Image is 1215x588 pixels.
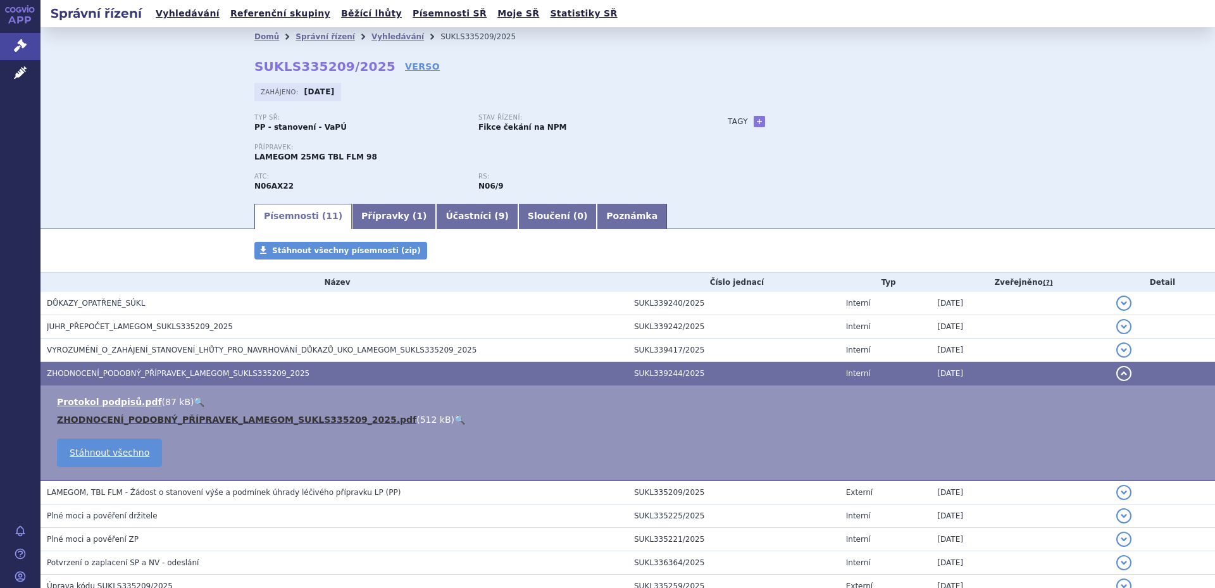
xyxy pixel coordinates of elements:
button: detail [1116,296,1131,311]
td: [DATE] [931,292,1110,315]
th: Typ [840,273,931,292]
strong: [DATE] [304,87,335,96]
td: SUKL336364/2025 [628,551,840,575]
td: [DATE] [931,315,1110,339]
li: SUKLS335209/2025 [440,27,532,46]
a: Moje SŘ [494,5,543,22]
a: Stáhnout všechny písemnosti (zip) [254,242,427,260]
abbr: (?) [1043,278,1053,287]
span: 11 [326,211,338,221]
span: 512 kB [420,415,451,425]
h3: Tagy [728,114,748,129]
a: Běžící lhůty [337,5,406,22]
span: Zahájeno: [261,87,301,97]
a: Statistiky SŘ [546,5,621,22]
button: detail [1116,532,1131,547]
button: detail [1116,508,1131,523]
strong: PP - stanovení - VaPÚ [254,123,347,132]
a: + [754,116,765,127]
span: 0 [577,211,583,221]
td: [DATE] [931,528,1110,551]
h2: Správní řízení [40,4,152,22]
a: 🔍 [454,415,465,425]
th: Číslo jednací [628,273,840,292]
td: SUKL339242/2025 [628,315,840,339]
td: [DATE] [931,339,1110,362]
a: ZHODNOCENÍ_PODOBNÝ_PŘÍPRAVEK_LAMEGOM_SUKLS335209_2025.pdf [57,415,416,425]
a: Referenční skupiny [227,5,334,22]
p: Stav řízení: [478,114,690,122]
a: Písemnosti SŘ [409,5,490,22]
strong: AGOMELATIN [254,182,294,191]
span: 87 kB [165,397,190,407]
span: Interní [846,535,871,544]
span: ZHODNOCENÍ_PODOBNÝ_PŘÍPRAVEK_LAMEGOM_SUKLS335209_2025 [47,369,309,378]
td: SUKL335225/2025 [628,504,840,528]
span: Interní [846,299,871,308]
td: SUKL339244/2025 [628,362,840,385]
p: RS: [478,173,690,180]
a: Přípravky (1) [352,204,436,229]
th: Detail [1110,273,1215,292]
a: VERSO [405,60,440,73]
td: [DATE] [931,551,1110,575]
a: Vyhledávání [371,32,424,41]
span: 9 [499,211,505,221]
p: Typ SŘ: [254,114,466,122]
td: [DATE] [931,362,1110,385]
span: Interní [846,369,871,378]
button: detail [1116,319,1131,334]
button: detail [1116,485,1131,500]
span: Externí [846,488,873,497]
th: Název [40,273,628,292]
td: SUKL339417/2025 [628,339,840,362]
span: Interní [846,322,871,331]
span: VYROZUMĚNÍ_O_ZAHÁJENÍ_STANOVENÍ_LHŮTY_PRO_NAVRHOVÁNÍ_DŮKAZŮ_UKO_LAMEGOM_SUKLS335209_2025 [47,346,477,354]
strong: Fikce čekání na NPM [478,123,566,132]
span: Interní [846,558,871,567]
span: Interní [846,511,871,520]
a: Stáhnout všechno [57,439,162,467]
button: detail [1116,555,1131,570]
a: Vyhledávání [152,5,223,22]
th: Zveřejněno [931,273,1110,292]
span: Stáhnout všechny písemnosti (zip) [272,246,421,255]
span: LAMEGOM 25MG TBL FLM 98 [254,153,377,161]
span: Interní [846,346,871,354]
td: [DATE] [931,504,1110,528]
span: 1 [416,211,423,221]
td: SUKL339240/2025 [628,292,840,315]
p: ATC: [254,173,466,180]
a: Účastníci (9) [436,204,518,229]
a: Správní řízení [296,32,355,41]
td: SUKL335221/2025 [628,528,840,551]
span: DŮKAZY_OPATŘENÉ_SÚKL [47,299,145,308]
li: ( ) [57,396,1202,408]
span: JUHR_PŘEPOČET_LAMEGOM_SUKLS335209_2025 [47,322,233,331]
span: Plné moci a pověření ZP [47,535,139,544]
td: [DATE] [931,480,1110,504]
a: Poznámka [597,204,667,229]
p: Přípravek: [254,144,702,151]
span: Potvrzení o zaplacení SP a NV - odeslání [47,558,199,567]
a: Sloučení (0) [518,204,597,229]
button: detail [1116,342,1131,358]
a: Protokol podpisů.pdf [57,397,162,407]
a: 🔍 [194,397,204,407]
li: ( ) [57,413,1202,426]
td: SUKL335209/2025 [628,480,840,504]
a: Písemnosti (11) [254,204,352,229]
button: detail [1116,366,1131,381]
span: Plné moci a pověření držitele [47,511,158,520]
strong: SUKLS335209/2025 [254,59,396,74]
strong: agomelatin [478,182,503,191]
a: Domů [254,32,279,41]
span: LAMEGOM, TBL FLM - Žádost o stanovení výše a podmínek úhrady léčivého přípravku LP (PP) [47,488,401,497]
